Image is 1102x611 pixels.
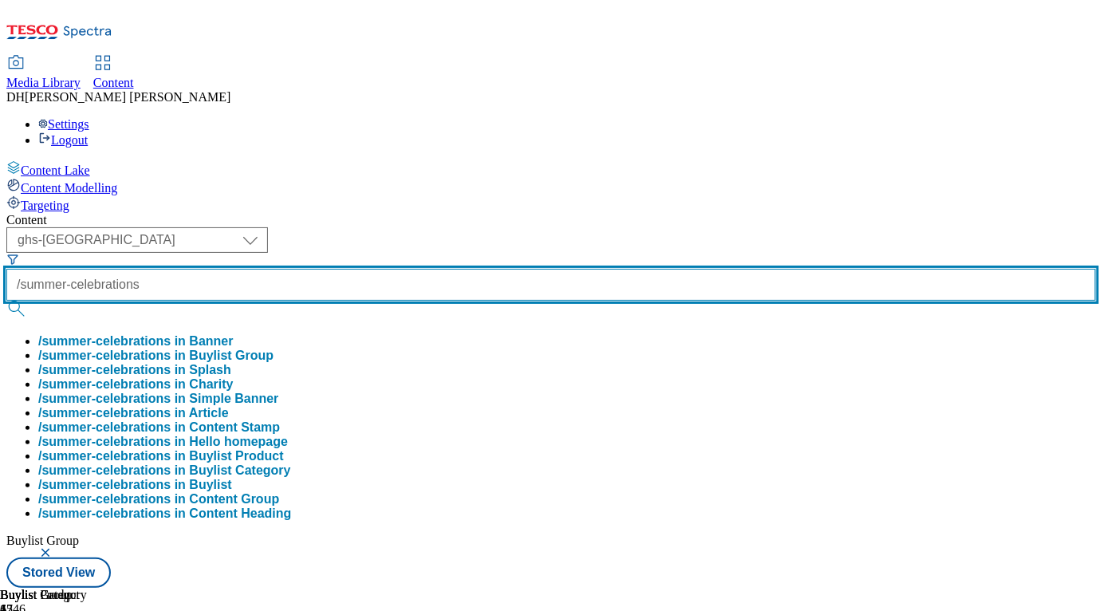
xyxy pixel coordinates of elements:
div: /summer-celebrations in [38,463,291,478]
button: /summer-celebrations in Content Stamp [38,420,280,435]
span: Media Library [6,76,81,89]
div: /summer-celebrations in [38,406,229,420]
span: Buylist Category [189,463,290,477]
div: /summer-celebrations in [38,449,284,463]
span: Content [93,76,134,89]
div: /summer-celebrations in [38,478,232,492]
button: /summer-celebrations in Charity [38,377,234,392]
div: /summer-celebrations in [38,377,234,392]
a: Content [93,57,134,90]
span: [PERSON_NAME] [PERSON_NAME] [25,90,230,104]
div: Content [6,213,1096,227]
input: Search [6,269,1096,301]
button: /summer-celebrations in Buylist Product [38,449,284,463]
span: Buylist [189,478,231,491]
span: Content Modelling [21,181,117,195]
span: DH [6,90,25,104]
button: /summer-celebrations in Buylist Category [38,463,291,478]
button: /summer-celebrations in Content Heading [38,507,291,521]
a: Targeting [6,195,1096,213]
span: Buylist Product [189,449,283,463]
span: Targeting [21,199,69,212]
a: Media Library [6,57,81,90]
a: Content Modelling [6,178,1096,195]
button: /summer-celebrations in Buylist Group [38,349,274,363]
div: /summer-celebrations in [38,435,288,449]
button: /summer-celebrations in Banner [38,334,234,349]
span: Content Lake [21,164,90,177]
button: /summer-celebrations in Simple Banner [38,392,278,406]
button: /summer-celebrations in Hello homepage [38,435,288,449]
a: Settings [38,117,89,131]
button: /summer-celebrations in Content Group [38,492,279,507]
span: Hello homepage [189,435,288,448]
span: Charity [189,377,233,391]
span: Article [189,406,229,420]
button: /summer-celebrations in Buylist [38,478,232,492]
a: Content Lake [6,160,1096,178]
button: /summer-celebrations in Splash [38,363,231,377]
svg: Search Filters [6,253,19,266]
a: Logout [38,133,88,147]
button: /summer-celebrations in Article [38,406,229,420]
button: Stored View [6,558,111,588]
span: Buylist Group [6,534,79,547]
